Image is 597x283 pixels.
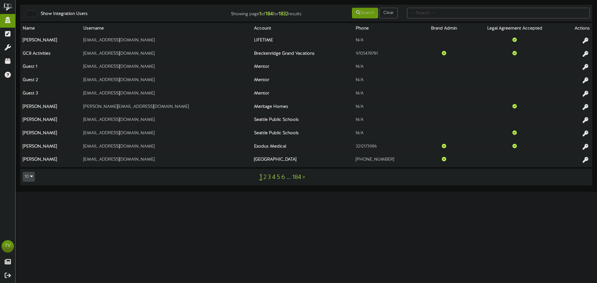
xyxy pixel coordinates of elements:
[353,101,420,114] td: N/A
[252,88,353,101] th: Mentor
[259,11,261,17] strong: 1
[20,101,81,114] th: [PERSON_NAME]
[81,34,252,48] td: [EMAIL_ADDRESS][DOMAIN_NAME]
[81,141,252,154] td: [EMAIL_ADDRESS][DOMAIN_NAME]
[20,141,81,154] th: [PERSON_NAME]
[252,101,353,114] th: Meritage Homes
[252,48,353,61] th: Breckenridge Grand Vacations
[286,174,291,181] a: ...
[81,101,252,114] td: [PERSON_NAME][EMAIL_ADDRESS][DOMAIN_NAME]
[2,240,14,253] div: TV
[468,23,561,34] th: Legal Agreement Accepted
[353,23,420,34] th: Phone
[407,8,590,18] input: -- Search --
[272,174,275,181] a: 4
[252,154,353,167] th: [GEOGRAPHIC_DATA]
[20,61,81,75] th: Guest 1
[353,154,420,167] td: [PHONE_NUMBER]
[252,127,353,141] th: Seattle Public Schools
[353,34,420,48] td: N/A
[277,174,280,181] a: 5
[252,141,353,154] th: Exodus Medical
[81,88,252,101] td: [EMAIL_ADDRESS][DOMAIN_NAME]
[353,88,420,101] td: N/A
[20,154,81,167] th: [PERSON_NAME]
[20,88,81,101] th: Guest 3
[81,48,252,61] td: [EMAIL_ADDRESS][DOMAIN_NAME]
[20,34,81,48] th: [PERSON_NAME]
[20,48,81,61] th: GC8 Activities
[379,8,398,18] button: Clear
[259,173,262,181] a: 1
[353,61,420,75] td: N/A
[81,114,252,128] td: [EMAIL_ADDRESS][DOMAIN_NAME]
[268,174,271,181] a: 3
[353,48,420,61] td: 9705478781
[36,11,88,17] label: Show Integration Users
[252,75,353,88] th: Mentor
[20,114,81,128] th: [PERSON_NAME]
[23,172,35,182] button: 10
[81,127,252,141] td: [EMAIL_ADDRESS][DOMAIN_NAME]
[352,8,378,18] button: Search
[281,174,285,181] a: 6
[303,174,305,181] a: >
[353,75,420,88] td: N/A
[81,61,252,75] td: [EMAIL_ADDRESS][DOMAIN_NAME]
[252,61,353,75] th: Mentor
[263,174,266,181] a: 2
[252,114,353,128] th: Seattle Public Schools
[20,75,81,88] th: Guest 2
[81,154,252,167] td: [EMAIL_ADDRESS][DOMAIN_NAME]
[266,11,273,17] strong: 184
[20,23,81,34] th: Name
[353,141,420,154] td: 3212173986
[252,34,353,48] th: LIFETIME
[210,7,306,18] div: Showing page of for results
[20,127,81,141] th: [PERSON_NAME]
[252,23,353,34] th: Account
[292,174,301,181] a: 184
[420,23,468,34] th: Brand Admin
[81,75,252,88] td: [EMAIL_ADDRESS][DOMAIN_NAME]
[561,23,592,34] th: Actions
[353,127,420,141] td: N/A
[81,23,252,34] th: Username
[279,11,288,17] strong: 1832
[353,114,420,128] td: N/A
